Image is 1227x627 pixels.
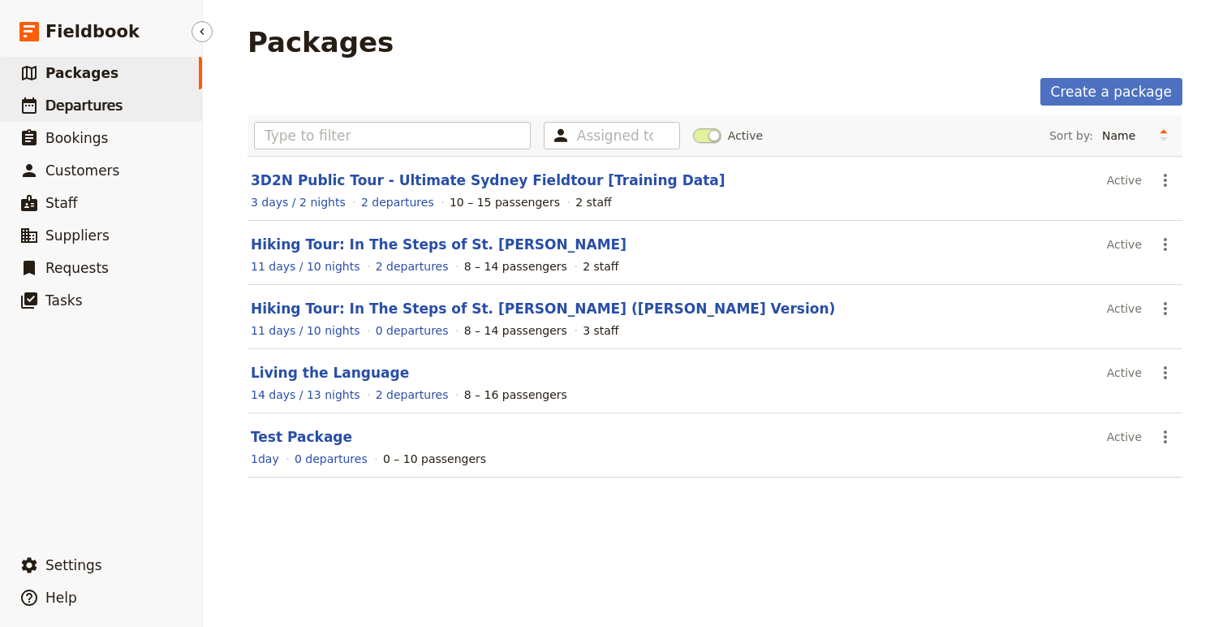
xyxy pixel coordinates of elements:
div: Active [1107,423,1142,451]
span: 11 days / 10 nights [251,260,360,273]
a: View the itinerary for this package [251,322,360,339]
a: Hiking Tour: In The Steps of St. [PERSON_NAME] ([PERSON_NAME] Version) [251,301,835,317]
div: 8 – 14 passengers [464,258,567,275]
div: 8 – 14 passengers [464,322,567,339]
span: Bookings [45,130,108,146]
a: View the itinerary for this package [251,194,346,210]
div: 2 staff [575,194,611,210]
div: Active [1107,166,1142,194]
button: Actions [1152,359,1179,387]
span: Staff [45,195,78,211]
a: View the departures for this package [376,258,449,275]
input: Assigned to [577,126,653,145]
a: Test Package [251,429,352,445]
button: Actions [1152,295,1179,322]
span: Help [45,590,77,606]
button: Hide menu [192,21,213,42]
div: Active [1107,231,1142,258]
h1: Packages [248,26,394,58]
span: Tasks [45,292,83,309]
a: View the departures for this package [361,194,434,210]
a: Create a package [1040,78,1182,106]
span: 1 day [251,452,279,465]
span: Customers [45,162,119,179]
div: 10 – 15 passengers [450,194,560,210]
button: Actions [1152,231,1179,258]
div: Active [1107,295,1142,322]
select: Sort by: [1095,123,1152,148]
button: Actions [1152,423,1179,451]
a: View the itinerary for this package [251,451,279,467]
span: 11 days / 10 nights [251,324,360,337]
a: View the departures for this package [376,322,449,339]
input: Type to filter [254,122,531,149]
div: 0 – 10 passengers [383,451,486,467]
div: 2 staff [583,258,618,275]
span: 14 days / 13 nights [251,388,360,401]
span: Settings [45,557,102,573]
span: Suppliers [45,227,110,244]
div: Active [1107,359,1142,387]
span: 3 days / 2 nights [251,196,346,209]
button: Change sort direction [1152,123,1176,148]
a: 3D2N Public Tour - Ultimate Sydney Fieldtour [Training Data] [251,172,725,188]
a: View the itinerary for this package [251,387,360,403]
button: Actions [1152,166,1179,194]
a: View the itinerary for this package [251,258,360,275]
span: Sort by: [1049,128,1093,144]
a: Living the Language [251,365,409,381]
span: Departures [45,97,123,114]
a: View the departures for this package [295,451,368,467]
span: Requests [45,260,109,276]
a: View the departures for this package [376,387,449,403]
span: Fieldbook [45,19,140,44]
span: Active [728,128,763,144]
a: Hiking Tour: In The Steps of St. [PERSON_NAME] [251,236,626,253]
div: 3 staff [583,322,618,339]
div: 8 – 16 passengers [464,387,567,403]
span: Packages [45,65,118,81]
